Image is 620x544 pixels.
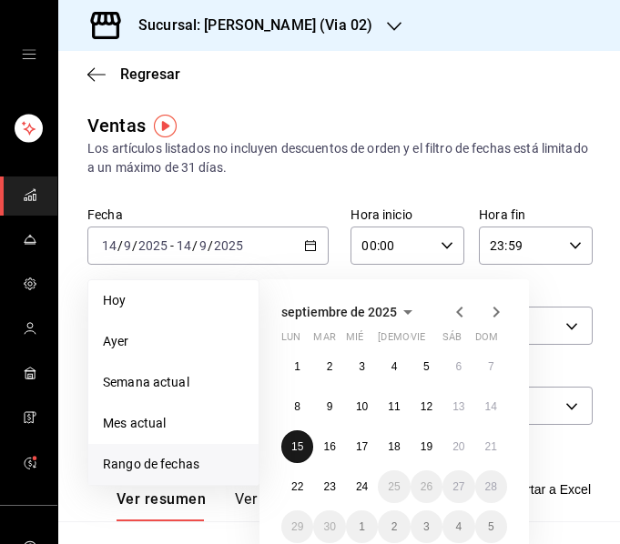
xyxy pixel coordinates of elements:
button: 11 de septiembre de 2025 [378,390,410,423]
button: 28 de septiembre de 2025 [475,470,507,503]
button: 3 de octubre de 2025 [411,510,442,543]
button: Regresar [87,65,180,83]
abbr: 6 de septiembre de 2025 [455,360,462,373]
span: / [132,238,137,253]
abbr: 1 de septiembre de 2025 [294,360,300,373]
label: Hora fin [479,208,593,221]
button: 17 de septiembre de 2025 [346,430,378,463]
abbr: 4 de octubre de 2025 [455,520,462,533]
abbr: 2 de octubre de 2025 [391,520,398,533]
button: 29 de septiembre de 2025 [281,510,313,543]
button: 1 de octubre de 2025 [346,510,378,543]
button: 22 de septiembre de 2025 [281,470,313,503]
abbr: 25 de septiembre de 2025 [388,480,400,493]
label: Fecha [87,208,329,221]
input: -- [198,238,208,253]
abbr: 29 de septiembre de 2025 [291,520,303,533]
button: 4 de octubre de 2025 [442,510,474,543]
button: 19 de septiembre de 2025 [411,430,442,463]
abbr: 28 de septiembre de 2025 [485,480,497,493]
abbr: miércoles [346,331,363,350]
button: 3 de septiembre de 2025 [346,350,378,383]
abbr: 12 de septiembre de 2025 [421,400,432,413]
button: 1 de septiembre de 2025 [281,350,313,383]
input: -- [123,238,132,253]
abbr: 11 de septiembre de 2025 [388,400,400,413]
span: Hoy [103,291,244,310]
abbr: 13 de septiembre de 2025 [452,400,464,413]
button: 8 de septiembre de 2025 [281,390,313,423]
abbr: 14 de septiembre de 2025 [485,400,497,413]
abbr: 10 de septiembre de 2025 [356,400,368,413]
abbr: jueves [378,331,485,350]
button: Ver resumen [117,490,206,521]
button: 30 de septiembre de 2025 [313,510,345,543]
button: 5 de octubre de 2025 [475,510,507,543]
button: 2 de septiembre de 2025 [313,350,345,383]
abbr: 16 de septiembre de 2025 [323,440,335,453]
button: 25 de septiembre de 2025 [378,470,410,503]
input: -- [176,238,192,253]
button: 9 de septiembre de 2025 [313,390,345,423]
abbr: 21 de septiembre de 2025 [485,440,497,453]
abbr: 5 de octubre de 2025 [488,520,494,533]
abbr: 5 de septiembre de 2025 [423,360,430,373]
button: 2 de octubre de 2025 [378,510,410,543]
button: open drawer [22,47,36,62]
abbr: 27 de septiembre de 2025 [452,480,464,493]
button: 15 de septiembre de 2025 [281,430,313,463]
button: 21 de septiembre de 2025 [475,430,507,463]
button: 4 de septiembre de 2025 [378,350,410,383]
input: ---- [213,238,244,253]
div: navigation tabs [117,490,408,521]
button: 27 de septiembre de 2025 [442,470,474,503]
button: 23 de septiembre de 2025 [313,470,345,503]
abbr: 2 de septiembre de 2025 [327,360,333,373]
abbr: 30 de septiembre de 2025 [323,520,335,533]
button: 10 de septiembre de 2025 [346,390,378,423]
div: Los artículos listados no incluyen descuentos de orden y el filtro de fechas está limitado a un m... [87,139,591,177]
h3: Sucursal: [PERSON_NAME] (Via 02) [124,15,372,36]
abbr: 22 de septiembre de 2025 [291,480,303,493]
button: 16 de septiembre de 2025 [313,430,345,463]
abbr: 8 de septiembre de 2025 [294,400,300,413]
abbr: martes [313,331,335,350]
abbr: lunes [281,331,300,350]
abbr: 3 de octubre de 2025 [423,520,430,533]
span: / [208,238,213,253]
span: Semana actual [103,373,244,392]
abbr: 9 de septiembre de 2025 [327,400,333,413]
button: 18 de septiembre de 2025 [378,430,410,463]
span: Mes actual [103,414,244,433]
abbr: sábado [442,331,462,350]
abbr: 15 de septiembre de 2025 [291,440,303,453]
span: Rango de fechas [103,455,244,474]
abbr: 24 de septiembre de 2025 [356,480,368,493]
button: 24 de septiembre de 2025 [346,470,378,503]
abbr: 3 de septiembre de 2025 [359,360,365,373]
abbr: 23 de septiembre de 2025 [323,480,335,493]
button: 20 de septiembre de 2025 [442,430,474,463]
input: -- [101,238,117,253]
abbr: 7 de septiembre de 2025 [488,360,494,373]
button: Ver ventas [235,490,307,521]
button: 6 de septiembre de 2025 [442,350,474,383]
span: septiembre de 2025 [281,305,397,319]
button: 26 de septiembre de 2025 [411,470,442,503]
abbr: 18 de septiembre de 2025 [388,440,400,453]
span: / [117,238,123,253]
span: - [170,238,174,253]
abbr: 17 de septiembre de 2025 [356,440,368,453]
button: 13 de septiembre de 2025 [442,390,474,423]
span: Ayer [103,332,244,351]
img: Tooltip marker [154,115,177,137]
span: Regresar [120,65,180,83]
button: 12 de septiembre de 2025 [411,390,442,423]
abbr: viernes [411,331,425,350]
div: Ventas [87,112,146,139]
abbr: domingo [475,331,498,350]
button: septiembre de 2025 [281,301,419,323]
button: 7 de septiembre de 2025 [475,350,507,383]
abbr: 26 de septiembre de 2025 [421,480,432,493]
